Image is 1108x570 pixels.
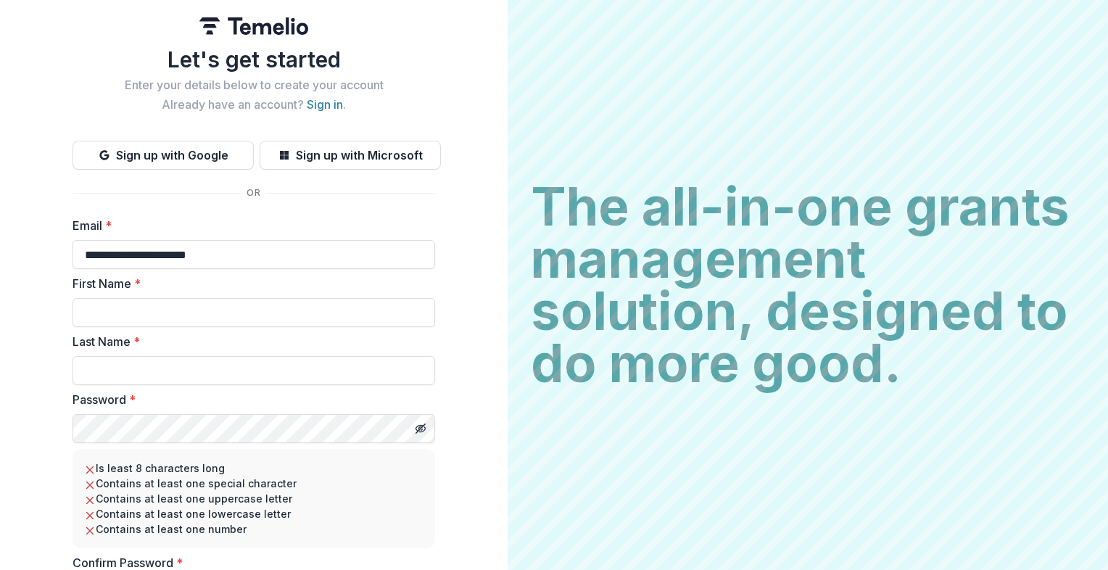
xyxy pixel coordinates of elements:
[84,521,423,537] li: Contains at least one number
[73,46,435,73] h1: Let's get started
[84,491,423,506] li: Contains at least one uppercase letter
[307,97,343,112] a: Sign in
[73,333,426,350] label: Last Name
[260,141,441,170] button: Sign up with Microsoft
[73,275,426,292] label: First Name
[73,98,435,112] h2: Already have an account? .
[84,506,423,521] li: Contains at least one lowercase letter
[73,141,254,170] button: Sign up with Google
[84,476,423,491] li: Contains at least one special character
[199,17,308,35] img: Temelio
[409,417,432,440] button: Toggle password visibility
[73,391,426,408] label: Password
[73,78,435,92] h2: Enter your details below to create your account
[73,217,426,234] label: Email
[84,460,423,476] li: Is least 8 characters long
